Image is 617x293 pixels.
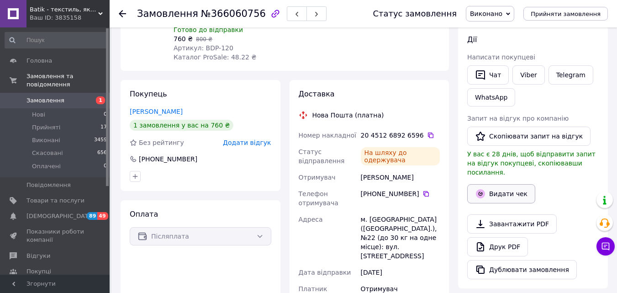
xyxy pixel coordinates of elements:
[467,184,535,203] button: Видати чек
[361,147,440,165] div: На шляху до одержувача
[26,252,50,260] span: Відгуки
[373,9,457,18] div: Статус замовлення
[174,44,233,52] span: Артикул: BDP-120
[223,139,271,146] span: Додати відгук
[359,264,442,281] div: [DATE]
[5,32,108,48] input: Пошук
[94,136,107,144] span: 3459
[196,36,212,43] span: 800 ₴
[299,174,336,181] span: Отримувач
[299,90,335,98] span: Доставка
[299,285,327,293] span: Платник
[174,35,193,43] span: 760 ₴
[467,35,477,44] span: Дії
[361,189,440,198] div: [PHONE_NUMBER]
[137,8,198,19] span: Замовлення
[174,53,256,61] span: Каталог ProSale: 48.22 ₴
[26,57,52,65] span: Головна
[359,211,442,264] div: м. [GEOGRAPHIC_DATA] ([GEOGRAPHIC_DATA].), №22 (до 30 кг на одне місце): вул. [STREET_ADDRESS]
[87,212,97,220] span: 89
[96,96,105,104] span: 1
[467,53,535,61] span: Написати покупцеві
[32,162,61,170] span: Оплачені
[32,136,60,144] span: Виконані
[104,162,107,170] span: 0
[26,96,64,105] span: Замовлення
[130,90,167,98] span: Покупець
[467,127,591,146] button: Скопіювати запит на відгук
[467,214,557,234] a: Завантажити PDF
[467,115,569,122] span: Запит на відгук про компанію
[26,197,84,205] span: Товари та послуги
[130,108,183,115] a: [PERSON_NAME]
[26,228,84,244] span: Показники роботи компанії
[467,65,509,85] button: Чат
[596,237,615,256] button: Чат з покупцем
[299,190,338,207] span: Телефон отримувача
[361,131,440,140] div: 20 4512 6892 6596
[32,111,45,119] span: Нові
[299,148,345,165] span: Статус відправлення
[201,8,266,19] span: №366060756
[97,212,108,220] span: 49
[104,111,107,119] span: 0
[26,72,110,89] span: Замовлення та повідомлення
[512,65,544,85] a: Viber
[299,216,323,223] span: Адреса
[467,150,596,176] span: У вас є 28 днів, щоб відправити запит на відгук покупцеві, скопіювавши посилання.
[26,181,71,189] span: Повідомлення
[467,88,515,107] a: WhatsApp
[138,154,198,164] div: [PHONE_NUMBER]
[26,212,94,220] span: [DEMOGRAPHIC_DATA]
[310,111,386,120] div: Нова Пошта (платна)
[130,210,158,218] span: Оплата
[32,123,60,132] span: Прийняті
[30,5,98,14] span: Batik - текстиль, який дарує затишок вашому будинку!
[139,139,184,146] span: Без рейтингу
[467,237,528,256] a: Друк PDF
[26,267,51,276] span: Покупці
[30,14,110,22] div: Ваш ID: 3835158
[130,120,233,131] div: 1 замовлення у вас на 760 ₴
[548,65,593,85] a: Telegram
[531,11,601,17] span: Прийняти замовлення
[97,149,107,157] span: 656
[32,149,63,157] span: Скасовані
[174,26,243,33] span: Готово до відправки
[467,260,577,279] button: Дублювати замовлення
[523,7,608,21] button: Прийняти замовлення
[299,132,357,139] span: Номер накладної
[359,169,442,186] div: [PERSON_NAME]
[299,269,351,276] span: Дата відправки
[470,10,502,17] span: Виконано
[100,123,107,132] span: 17
[119,9,126,18] div: Повернутися назад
